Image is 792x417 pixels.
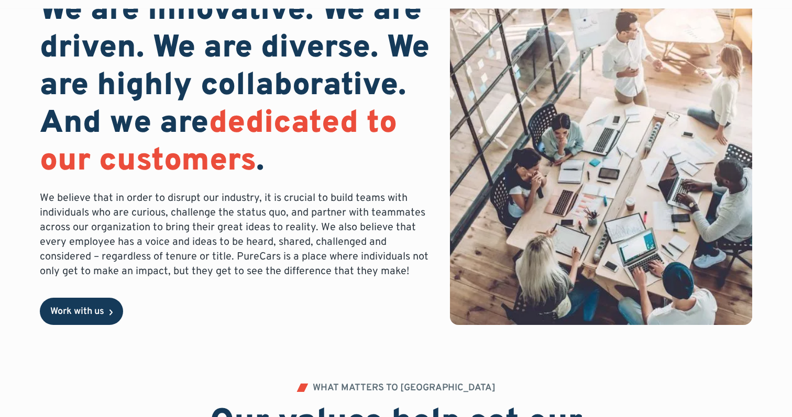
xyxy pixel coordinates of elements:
a: Work with us [40,298,123,325]
p: We believe that in order to disrupt our industry, it is crucial to build teams with individuals w... [40,191,433,279]
div: WHAT MATTERS TO [GEOGRAPHIC_DATA] [313,384,496,393]
div: Work with us [50,307,104,317]
span: dedicated to our customers [40,104,397,182]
